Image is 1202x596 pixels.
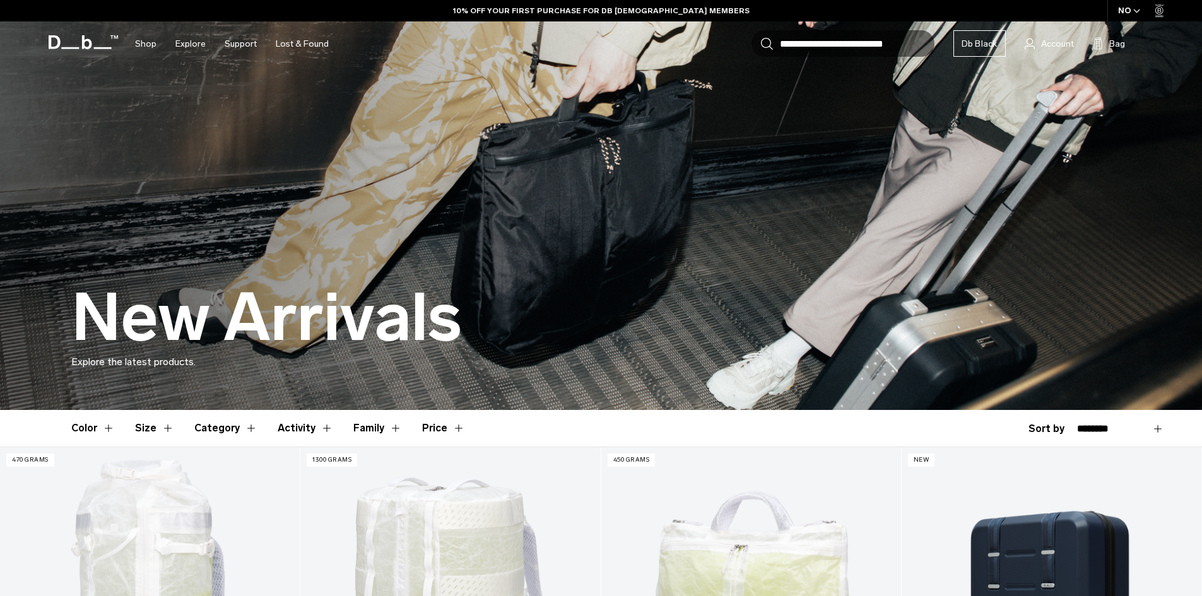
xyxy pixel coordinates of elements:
span: Bag [1109,37,1125,50]
a: Explore [175,21,206,66]
button: Toggle Filter [194,410,257,447]
p: New [908,453,935,467]
a: Support [225,21,257,66]
button: Bag [1093,36,1125,51]
a: Account [1025,36,1074,51]
h1: New Arrivals [71,281,462,354]
a: Db Black [953,30,1006,57]
p: 1300 grams [307,453,357,467]
span: Account [1041,37,1074,50]
a: Lost & Found [276,21,329,66]
nav: Main Navigation [126,21,338,66]
button: Toggle Price [422,410,465,447]
a: 10% OFF YOUR FIRST PURCHASE FOR DB [DEMOGRAPHIC_DATA] MEMBERS [453,5,750,16]
button: Toggle Filter [353,410,402,447]
p: 450 grams [608,453,656,467]
button: Toggle Filter [71,410,115,447]
p: 470 grams [6,453,54,467]
button: Toggle Filter [278,410,333,447]
p: Explore the latest products. [71,354,1131,370]
a: Shop [135,21,156,66]
button: Toggle Filter [135,410,174,447]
